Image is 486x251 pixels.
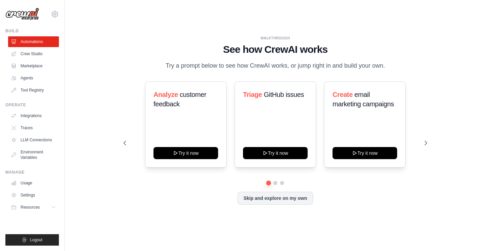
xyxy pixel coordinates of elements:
[8,135,59,145] a: LLM Connections
[333,91,394,108] span: email marketing campaigns
[264,91,304,98] span: GitHub issues
[8,147,59,163] a: Environment Variables
[162,61,388,71] p: Try a prompt below to see how CrewAI works, or jump right in and build your own.
[5,234,59,246] button: Logout
[238,192,313,205] button: Skip and explore on my own
[243,91,262,98] span: Triage
[153,91,206,108] span: customer feedback
[8,178,59,188] a: Usage
[153,147,218,159] button: Try it now
[5,28,59,34] div: Build
[8,122,59,133] a: Traces
[8,36,59,47] a: Automations
[5,170,59,175] div: Manage
[5,102,59,108] div: Operate
[8,85,59,96] a: Tool Registry
[5,8,39,21] img: Logo
[153,91,178,98] span: Analyze
[124,43,427,56] h1: See how CrewAI works
[8,190,59,201] a: Settings
[8,73,59,83] a: Agents
[243,147,308,159] button: Try it now
[124,36,427,41] div: WALKTHROUGH
[8,61,59,71] a: Marketplace
[333,91,353,98] span: Create
[21,205,40,210] span: Resources
[8,202,59,213] button: Resources
[333,147,397,159] button: Try it now
[8,48,59,59] a: Crew Studio
[30,237,42,243] span: Logout
[8,110,59,121] a: Integrations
